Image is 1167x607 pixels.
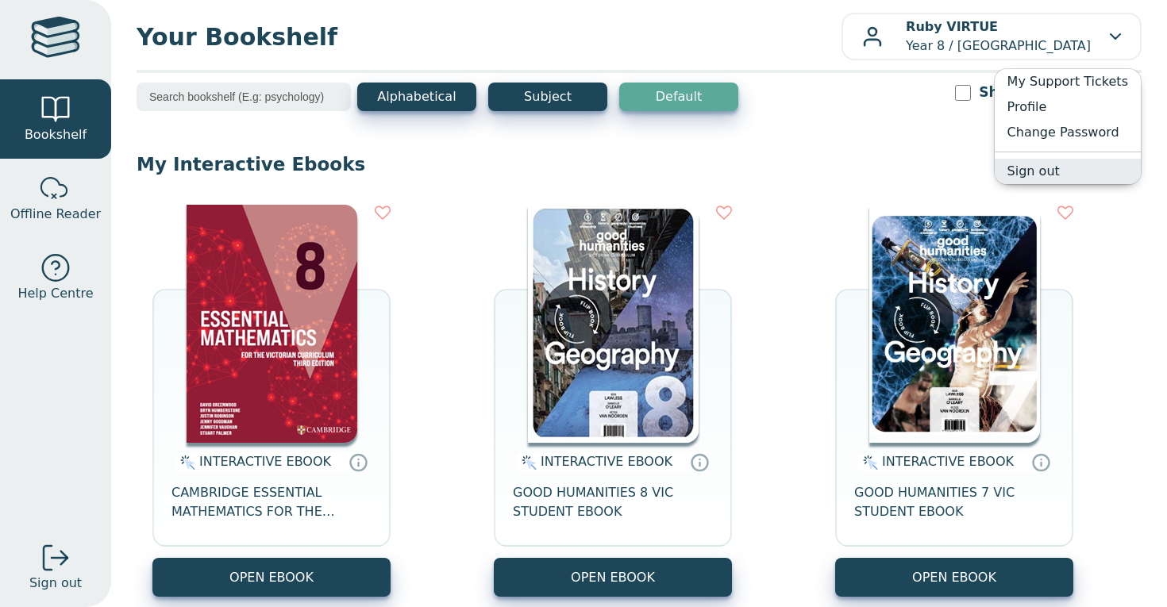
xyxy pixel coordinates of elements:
[488,83,607,111] button: Subject
[858,453,878,472] img: interactive.svg
[199,454,331,469] span: INTERACTIVE EBOOK
[842,13,1142,60] button: Ruby VIRTUEYear 8 / [GEOGRAPHIC_DATA]
[517,453,537,472] img: interactive.svg
[979,83,1142,102] label: Show Expired Ebooks
[906,19,998,34] b: Ruby VIRTUE
[171,483,372,521] span: CAMBRIDGE ESSENTIAL MATHEMATICS FOR THE VICTORIAN CURRICULUM YEAR 8 EBOOK 3E
[541,454,672,469] span: INTERACTIVE EBOOK
[528,205,699,443] img: 59ae0110-8e91-e911-a97e-0272d098c78b.jpg
[17,284,93,303] span: Help Centre
[995,159,1141,184] a: Sign out
[906,17,1091,56] p: Year 8 / [GEOGRAPHIC_DATA]
[995,120,1141,145] a: Change Password
[29,574,82,593] span: Sign out
[994,68,1142,185] ul: Ruby VIRTUEYear 8 / [GEOGRAPHIC_DATA]
[25,125,87,144] span: Bookshelf
[835,558,1073,597] button: OPEN EBOOK
[1031,452,1050,471] a: Interactive eBooks are accessed online via the publisher’s portal. They contain interactive resou...
[152,558,391,597] button: OPEN EBOOK
[137,152,1142,176] p: My Interactive Ebooks
[494,558,732,597] button: OPEN EBOOK
[854,483,1054,521] span: GOOD HUMANITIES 7 VIC STUDENT EBOOK
[995,94,1141,120] a: Profile
[619,83,738,111] button: Default
[175,453,195,472] img: interactive.svg
[995,69,1141,94] a: My Support Tickets
[882,454,1014,469] span: INTERACTIVE EBOOK
[187,205,357,443] img: bedfc1f2-ad15-45fb-9889-51f3863b3b8f.png
[869,205,1040,443] img: c71c2be2-8d91-e911-a97e-0272d098c78b.png
[513,483,713,521] span: GOOD HUMANITIES 8 VIC STUDENT EBOOK
[690,452,709,471] a: Interactive eBooks are accessed online via the publisher’s portal. They contain interactive resou...
[349,452,368,471] a: Interactive eBooks are accessed online via the publisher’s portal. They contain interactive resou...
[10,205,101,224] span: Offline Reader
[357,83,476,111] button: Alphabetical
[137,19,842,55] span: Your Bookshelf
[137,83,351,111] input: Search bookshelf (E.g: psychology)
